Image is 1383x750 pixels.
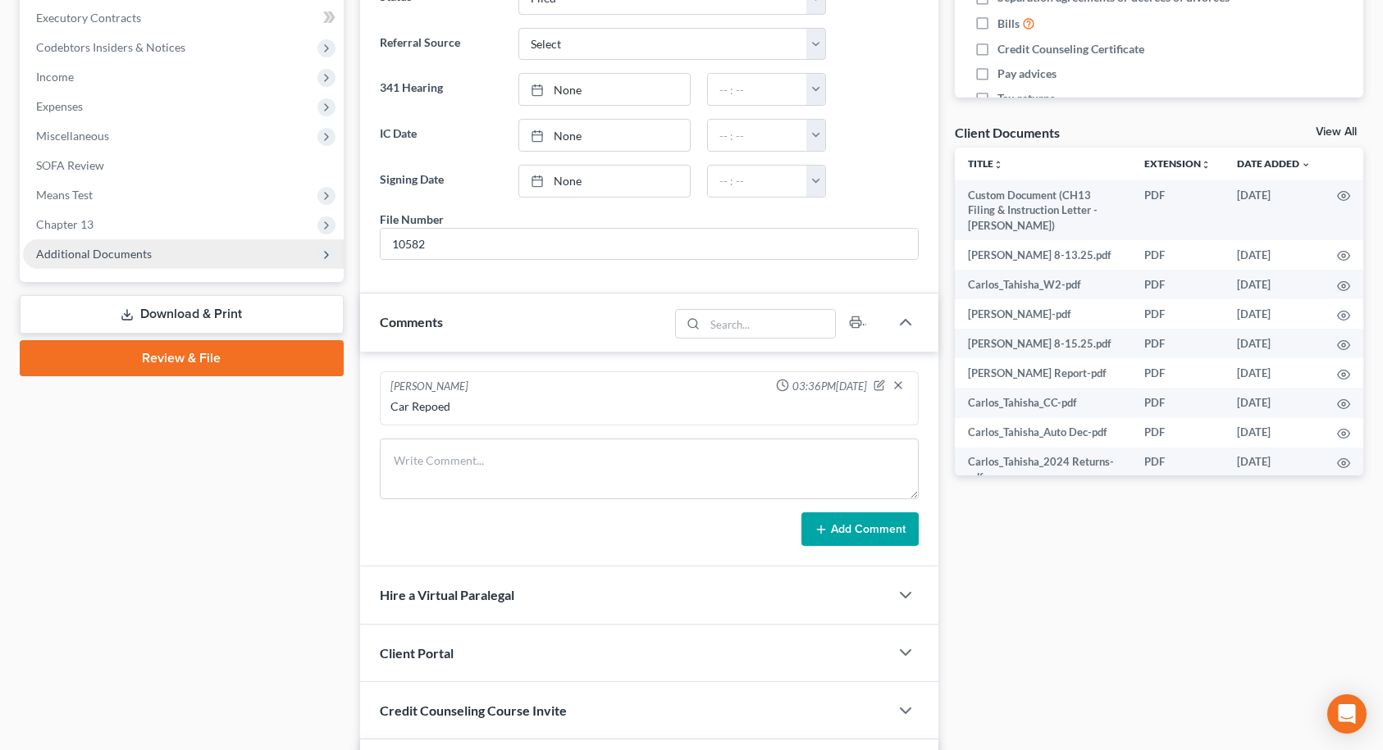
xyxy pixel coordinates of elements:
span: Credit Counseling Certificate [997,41,1144,57]
input: -- : -- [708,74,807,105]
div: File Number [380,211,444,228]
a: Extensionunfold_more [1144,157,1211,170]
a: View All [1316,126,1357,138]
label: IC Date [372,119,510,152]
div: Client Documents [955,124,1060,141]
td: PDF [1131,329,1224,358]
input: -- : -- [708,166,807,197]
td: PDF [1131,358,1224,388]
span: Credit Counseling Course Invite [380,702,567,718]
span: SOFA Review [36,158,104,172]
td: PDF [1131,299,1224,329]
label: 341 Hearing [372,73,510,106]
td: Carlos_Tahisha_CC-pdf [955,388,1131,417]
td: Carlos_Tahisha_2024 Returns-pdf [955,448,1131,493]
td: [DATE] [1224,270,1324,299]
div: Open Intercom Messenger [1327,694,1367,734]
i: unfold_more [993,160,1003,170]
input: Search... [705,310,835,338]
td: [DATE] [1224,358,1324,388]
td: [PERSON_NAME]-pdf [955,299,1131,329]
td: PDF [1131,270,1224,299]
i: unfold_more [1201,160,1211,170]
a: Executory Contracts [23,3,344,33]
span: Pay advices [997,66,1057,82]
td: [DATE] [1224,180,1324,240]
span: 03:36PM[DATE] [792,379,867,394]
span: Codebtors Insiders & Notices [36,40,185,54]
input: -- : -- [708,120,807,151]
td: PDF [1131,240,1224,270]
a: Titleunfold_more [968,157,1003,170]
span: Expenses [36,99,83,113]
input: -- [381,229,918,260]
td: [DATE] [1224,240,1324,270]
span: Additional Documents [36,247,152,261]
td: [PERSON_NAME] Report-pdf [955,358,1131,388]
span: Executory Contracts [36,11,141,25]
span: Hire a Virtual Paralegal [380,587,514,602]
a: SOFA Review [23,151,344,180]
td: Custom Document (CH13 Filing & Instruction Letter - [PERSON_NAME]) [955,180,1131,240]
td: [DATE] [1224,329,1324,358]
span: Bills [997,16,1020,32]
span: Client Portal [380,645,454,661]
div: Car Repoed [390,398,908,415]
span: Miscellaneous [36,129,109,143]
a: Download & Print [20,295,344,334]
td: PDF [1131,388,1224,417]
a: None [519,120,690,151]
a: None [519,166,690,197]
a: None [519,74,690,105]
a: Review & File [20,340,344,376]
td: [DATE] [1224,299,1324,329]
td: Carlos_Tahisha_W2-pdf [955,270,1131,299]
td: PDF [1131,180,1224,240]
td: [PERSON_NAME] 8-15.25.pdf [955,329,1131,358]
td: [DATE] [1224,448,1324,493]
a: Date Added expand_more [1237,157,1311,170]
span: Income [36,70,74,84]
span: Tax returns [997,90,1055,107]
label: Signing Date [372,165,510,198]
td: PDF [1131,418,1224,448]
td: PDF [1131,448,1224,493]
td: Carlos_Tahisha_Auto Dec-pdf [955,418,1131,448]
td: [DATE] [1224,388,1324,417]
span: Comments [380,314,443,330]
label: Referral Source [372,28,510,61]
td: [DATE] [1224,418,1324,448]
i: expand_more [1301,160,1311,170]
button: Add Comment [801,512,919,547]
div: [PERSON_NAME] [390,379,468,395]
span: Chapter 13 [36,217,94,231]
span: Means Test [36,188,93,202]
td: [PERSON_NAME] 8-13.25.pdf [955,240,1131,270]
